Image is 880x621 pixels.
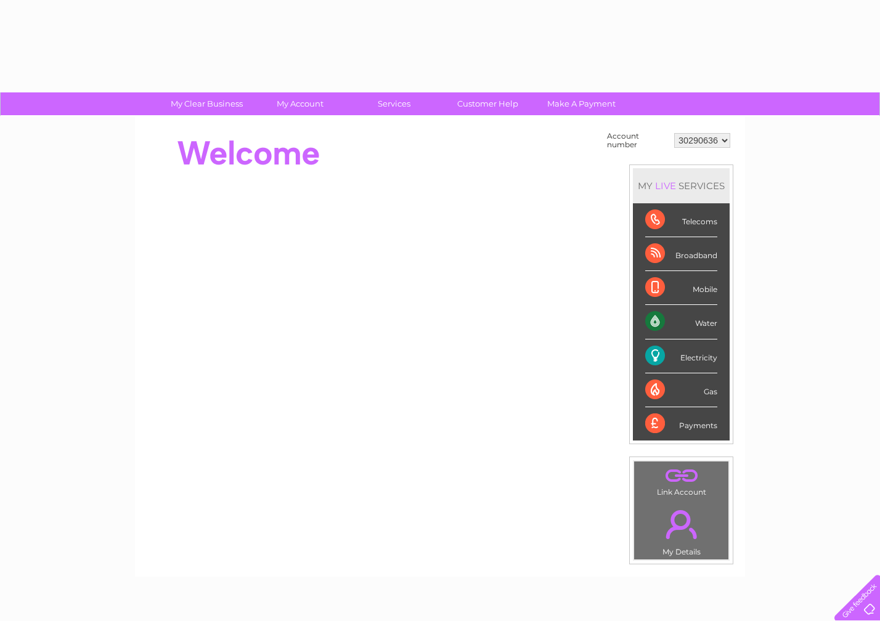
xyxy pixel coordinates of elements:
div: Payments [645,407,717,440]
td: Account number [604,129,671,152]
div: Telecoms [645,203,717,237]
a: Services [343,92,445,115]
div: LIVE [653,180,678,192]
div: MY SERVICES [633,168,730,203]
div: Water [645,305,717,339]
a: . [637,465,725,486]
a: My Clear Business [156,92,258,115]
a: . [637,503,725,546]
td: My Details [634,500,729,560]
div: Gas [645,373,717,407]
a: Customer Help [437,92,539,115]
div: Mobile [645,271,717,305]
div: Electricity [645,339,717,373]
div: Broadband [645,237,717,271]
a: My Account [250,92,351,115]
a: Make A Payment [531,92,632,115]
td: Link Account [634,461,729,500]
